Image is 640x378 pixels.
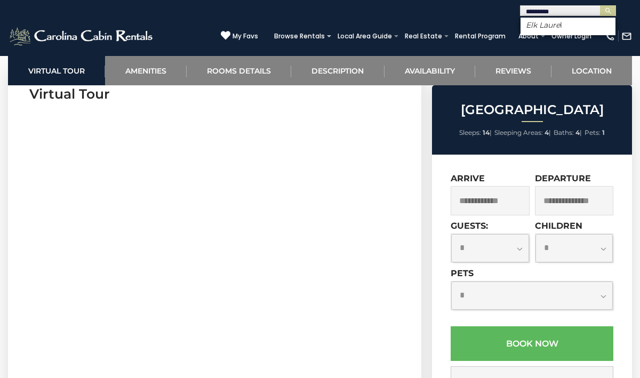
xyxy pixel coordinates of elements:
a: Browse Rentals [269,29,330,44]
a: Amenities [105,56,187,85]
label: Departure [535,173,591,183]
strong: 1 [602,128,605,136]
a: Availability [385,56,475,85]
a: Owner Login [546,29,597,44]
img: mail-regular-white.png [621,31,632,42]
li: | [554,126,582,140]
a: Local Area Guide [332,29,397,44]
span: Sleeps: [459,128,481,136]
a: Reviews [475,56,551,85]
h2: [GEOGRAPHIC_DATA] [435,103,629,117]
span: My Favs [233,31,258,41]
strong: 4 [575,128,580,136]
a: My Favs [221,30,258,42]
a: Virtual Tour [8,56,105,85]
span: Baths: [554,128,574,136]
a: Description [291,56,384,85]
button: Book Now [451,326,613,361]
li: | [459,126,492,140]
span: Sleeping Areas: [494,128,543,136]
a: Real Estate [399,29,447,44]
a: About [513,29,544,44]
li: | [494,126,551,140]
label: Children [535,221,582,231]
label: Guests: [451,221,488,231]
span: Pets: [585,128,601,136]
img: White-1-2.png [8,26,156,47]
a: Rental Program [450,29,511,44]
a: Rooms Details [187,56,291,85]
li: l [521,20,615,30]
a: Location [551,56,632,85]
em: Elk Laure [526,20,560,30]
h3: Virtual Tour [29,85,400,103]
label: Pets [451,268,474,278]
label: Arrive [451,173,485,183]
strong: 4 [545,128,549,136]
img: phone-regular-white.png [605,31,615,42]
strong: 14 [483,128,490,136]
